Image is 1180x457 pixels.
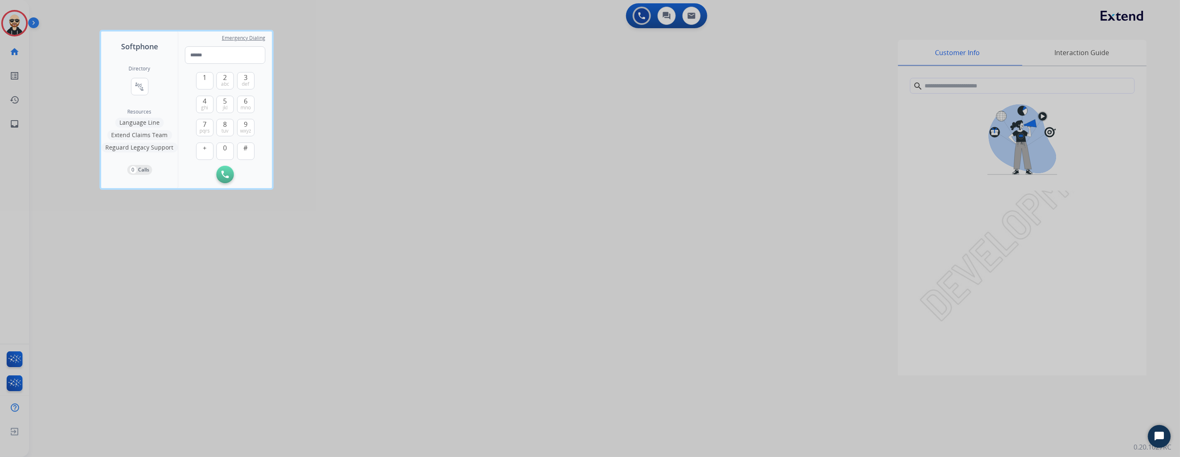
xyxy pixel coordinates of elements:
span: 6 [244,96,248,106]
p: 0.20.1027RC [1134,442,1172,452]
span: pqrs [199,128,210,134]
p: Calls [138,166,150,174]
button: 5jkl [216,96,234,113]
button: Extend Claims Team [107,130,172,140]
button: + [196,143,214,160]
button: # [237,143,255,160]
button: 3def [237,72,255,89]
span: 5 [223,96,227,106]
p: 0 [130,166,137,174]
span: 0 [223,143,227,153]
span: jkl [223,104,228,111]
button: Language Line [115,118,164,128]
span: 9 [244,119,248,129]
h2: Directory [129,65,151,72]
span: 8 [223,119,227,129]
button: Reguard Legacy Support [102,143,178,152]
mat-icon: connect_without_contact [135,82,145,92]
span: mno [240,104,251,111]
span: 3 [244,73,248,82]
button: 2abc [216,72,234,89]
svg: Open Chat [1154,431,1165,442]
span: wxyz [240,128,251,134]
button: 4ghi [196,96,214,113]
span: abc [221,81,229,87]
span: Resources [128,109,152,115]
span: 1 [203,73,206,82]
span: 4 [203,96,206,106]
span: ghi [201,104,208,111]
span: def [242,81,250,87]
button: 7pqrs [196,119,214,136]
span: Emergency Dialing [222,35,265,41]
button: 0Calls [127,165,152,175]
span: tuv [222,128,229,134]
button: 6mno [237,96,255,113]
span: 7 [203,119,206,129]
button: 8tuv [216,119,234,136]
span: Softphone [121,41,158,52]
button: 0 [216,143,234,160]
button: 9wxyz [237,119,255,136]
img: call-button [221,171,229,178]
span: + [203,143,206,153]
span: # [244,143,248,153]
button: Start Chat [1148,425,1171,448]
button: 1 [196,72,214,89]
span: 2 [223,73,227,82]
